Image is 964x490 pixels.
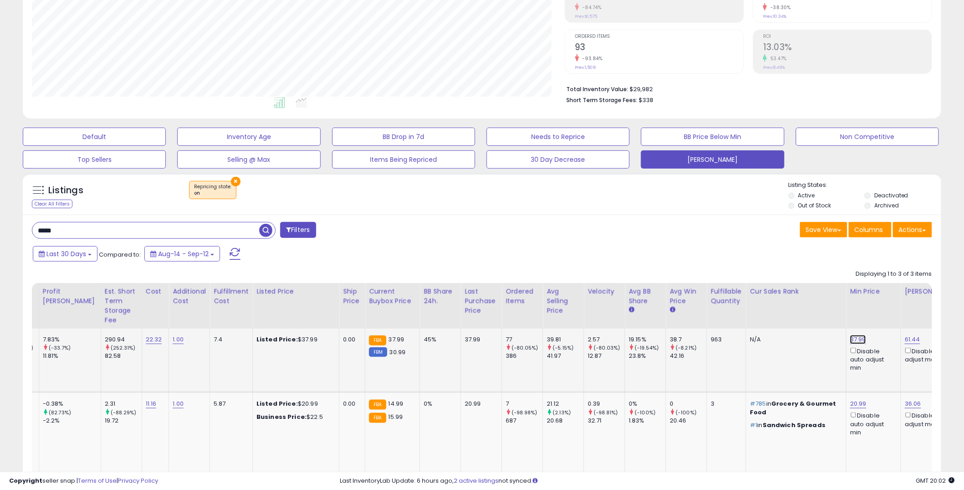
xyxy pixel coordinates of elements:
[553,344,574,351] small: (-5.15%)
[146,287,165,296] div: Cost
[49,409,71,416] small: (82.73%)
[332,128,475,146] button: BB Drop in 7d
[487,150,630,169] button: 30 Day Decrease
[629,400,666,408] div: 0%
[46,249,86,258] span: Last 30 Days
[905,335,920,344] a: 61.44
[487,128,630,146] button: Needs to Reprice
[670,417,707,425] div: 20.46
[763,65,785,70] small: Prev: 8.49%
[105,400,142,408] div: 2.31
[454,476,499,485] a: 2 active listings
[390,348,406,356] span: 30.99
[547,400,584,408] div: 21.12
[369,400,386,410] small: FBA
[369,335,386,346] small: FBA
[629,287,662,306] div: Avg BB Share
[343,335,358,344] div: 0.00
[9,476,42,485] strong: Copyright
[855,225,883,234] span: Columns
[2,287,35,306] div: Total Profit
[389,413,403,421] span: 15.99
[512,344,538,351] small: (-80.05%)
[256,287,335,296] div: Listed Price
[424,335,454,344] div: 45%
[905,287,959,296] div: [PERSON_NAME]
[32,200,72,208] div: Clear All Filters
[547,287,580,315] div: Avg Selling Price
[629,306,634,314] small: Avg BB Share.
[173,335,184,344] a: 1.00
[43,400,101,408] div: -0.38%
[369,347,387,357] small: FBM
[670,335,707,344] div: 38.7
[566,83,925,94] li: $29,982
[588,417,625,425] div: 32.71
[588,352,625,360] div: 12.87
[340,477,955,485] div: Last InventoryLab Update: 6 hours ago, not synced.
[547,417,584,425] div: 20.68
[789,181,941,190] p: Listing States:
[641,150,784,169] button: [PERSON_NAME]
[670,400,707,408] div: 0
[575,14,597,19] small: Prev: $1,575
[750,421,757,429] span: #1
[214,400,246,408] div: 5.87
[850,411,894,437] div: Disable auto adjust min
[750,399,836,416] span: Grocery & Gourmet Food
[343,400,358,408] div: 0.00
[332,150,475,169] button: Items Being Repriced
[588,400,625,408] div: 0.39
[256,399,298,408] b: Listed Price:
[214,335,246,344] div: 7.4
[48,184,83,197] h5: Listings
[105,287,138,325] div: Est. Short Term Storage Fee
[256,335,332,344] div: $37.99
[105,335,142,344] div: 290.94
[146,399,157,408] a: 11.16
[850,346,894,372] div: Disable auto adjust min
[214,287,249,306] div: Fulfillment Cost
[594,409,618,416] small: (-98.81%)
[256,413,307,421] b: Business Price:
[750,400,839,416] p: in
[111,344,135,351] small: (252.31%)
[177,128,320,146] button: Inventory Age
[512,409,537,416] small: (-98.98%)
[158,249,209,258] span: Aug-14 - Sep-12
[798,201,831,209] label: Out of Stock
[629,352,666,360] div: 23.8%
[111,409,136,416] small: (-88.29%)
[588,335,625,344] div: 2.57
[424,400,454,408] div: 0%
[343,287,361,306] div: Ship Price
[99,250,141,259] span: Compared to:
[105,352,142,360] div: 82.58
[465,335,495,344] div: 37.99
[796,128,939,146] button: Non Competitive
[579,4,602,11] small: -84.74%
[146,335,162,344] a: 22.32
[905,411,956,428] div: Disable auto adjust max
[850,335,866,344] a: 37.99
[594,344,620,351] small: (-80.03%)
[763,34,932,39] span: ROI
[676,409,697,416] small: (-100%)
[850,287,897,296] div: Min Price
[256,400,332,408] div: $20.99
[670,352,707,360] div: 42.16
[635,344,659,351] small: (-19.54%)
[118,476,158,485] a: Privacy Policy
[144,246,220,262] button: Aug-14 - Sep-12
[465,400,495,408] div: 20.99
[369,413,386,423] small: FBA
[800,222,847,237] button: Save View
[177,150,320,169] button: Selling @ Max
[763,421,826,429] span: Sandwich Spreads
[256,335,298,344] b: Listed Price:
[874,191,908,199] label: Deactivated
[506,417,543,425] div: 687
[173,287,206,306] div: Additional Cost
[588,287,621,296] div: Velocity
[280,222,316,238] button: Filters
